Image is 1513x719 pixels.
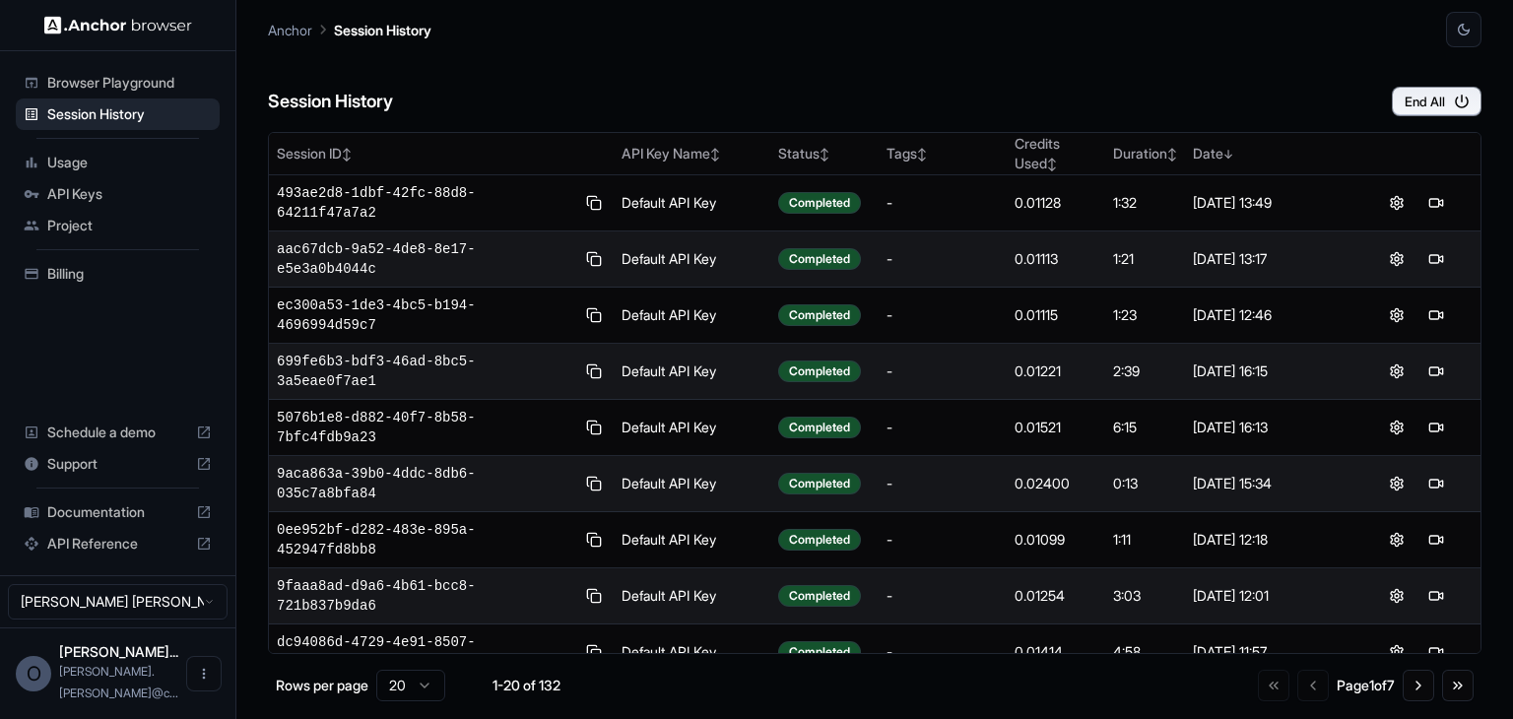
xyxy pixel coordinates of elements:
[1193,361,1345,381] div: [DATE] 16:15
[16,98,220,130] div: Session History
[614,624,771,681] td: Default API Key
[1015,134,1097,173] div: Credits Used
[277,632,574,672] span: dc94086d-4729-4e91-8507-54bf91e5a7f0
[342,147,352,162] span: ↕
[1337,676,1395,695] div: Page 1 of 7
[1113,474,1177,493] div: 0:13
[1193,305,1345,325] div: [DATE] 12:46
[778,585,861,607] div: Completed
[1392,87,1481,116] button: End All
[277,464,574,503] span: 9aca863a-39b0-4ddc-8db6-035c7a8bfa84
[614,175,771,231] td: Default API Key
[778,144,871,163] div: Status
[47,534,188,554] span: API Reference
[917,147,927,162] span: ↕
[47,73,212,93] span: Browser Playground
[778,473,861,494] div: Completed
[614,288,771,344] td: Default API Key
[887,305,999,325] div: -
[47,454,188,474] span: Support
[277,183,574,223] span: 493ae2d8-1dbf-42fc-88d8-64211f47a7a2
[59,643,178,660] span: Omar Fernando Bolaños Delgado
[1015,642,1097,662] div: 0.01414
[778,417,861,438] div: Completed
[1167,147,1177,162] span: ↕
[1193,586,1345,606] div: [DATE] 12:01
[614,456,771,512] td: Default API Key
[16,656,51,691] div: O
[44,16,192,34] img: Anchor Logo
[820,147,829,162] span: ↕
[47,153,212,172] span: Usage
[16,147,220,178] div: Usage
[887,474,999,493] div: -
[887,193,999,213] div: -
[268,19,431,40] nav: breadcrumb
[59,664,178,700] span: omar.bolanos@cariai.com
[622,144,763,163] div: API Key Name
[1193,418,1345,437] div: [DATE] 16:13
[47,502,188,522] span: Documentation
[614,568,771,624] td: Default API Key
[277,576,574,616] span: 9faaa8ad-d9a6-4b61-bcc8-721b837b9da6
[277,295,574,335] span: ec300a53-1de3-4bc5-b194-4696994d59c7
[268,20,312,40] p: Anchor
[277,352,574,391] span: 699fe6b3-bdf3-46ad-8bc5-3a5eae0f7ae1
[1193,642,1345,662] div: [DATE] 11:57
[614,344,771,400] td: Default API Key
[887,249,999,269] div: -
[1015,249,1097,269] div: 0.01113
[887,361,999,381] div: -
[1223,147,1233,162] span: ↓
[1015,586,1097,606] div: 0.01254
[1113,305,1177,325] div: 1:23
[1113,418,1177,437] div: 6:15
[477,676,575,695] div: 1-20 of 132
[1113,530,1177,550] div: 1:11
[16,448,220,480] div: Support
[47,104,212,124] span: Session History
[1113,193,1177,213] div: 1:32
[1015,361,1097,381] div: 0.01221
[1015,474,1097,493] div: 0.02400
[47,216,212,235] span: Project
[16,258,220,290] div: Billing
[1047,157,1057,171] span: ↕
[1113,249,1177,269] div: 1:21
[47,264,212,284] span: Billing
[887,586,999,606] div: -
[16,210,220,241] div: Project
[1193,249,1345,269] div: [DATE] 13:17
[778,360,861,382] div: Completed
[186,656,222,691] button: Open menu
[16,67,220,98] div: Browser Playground
[16,178,220,210] div: API Keys
[1113,144,1177,163] div: Duration
[614,400,771,456] td: Default API Key
[614,512,771,568] td: Default API Key
[1113,361,1177,381] div: 2:39
[887,642,999,662] div: -
[778,192,861,214] div: Completed
[277,239,574,279] span: aac67dcb-9a52-4de8-8e17-e5e3a0b4044c
[16,528,220,559] div: API Reference
[614,231,771,288] td: Default API Key
[276,676,368,695] p: Rows per page
[887,144,999,163] div: Tags
[778,641,861,663] div: Completed
[1193,530,1345,550] div: [DATE] 12:18
[1193,144,1345,163] div: Date
[778,529,861,551] div: Completed
[16,417,220,448] div: Schedule a demo
[268,88,393,116] h6: Session History
[1193,193,1345,213] div: [DATE] 13:49
[277,520,574,559] span: 0ee952bf-d282-483e-895a-452947fd8bb8
[710,147,720,162] span: ↕
[1015,305,1097,325] div: 0.01115
[47,423,188,442] span: Schedule a demo
[1113,642,1177,662] div: 4:58
[778,248,861,270] div: Completed
[1015,530,1097,550] div: 0.01099
[16,496,220,528] div: Documentation
[778,304,861,326] div: Completed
